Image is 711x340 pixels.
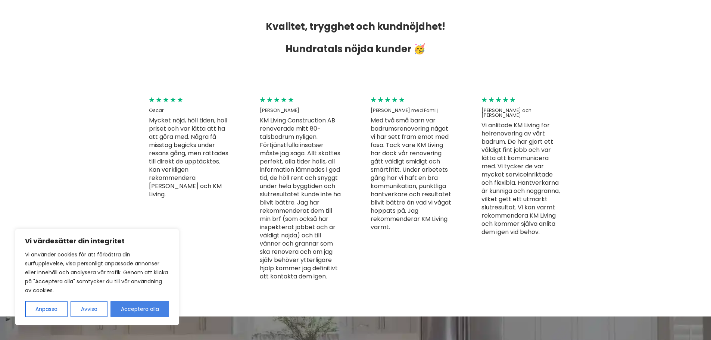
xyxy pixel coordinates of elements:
h6: [PERSON_NAME] [260,108,341,113]
p: Mycket nöjd, höll tiden, höll priset och var lätta att ha att göra med. Några få misstag begicks ... [149,116,230,199]
p: Vi använder cookies för att förbättra din surfupplevelse, visa personligt anpassade annonser elle... [25,250,169,295]
button: Avvisa [71,301,107,317]
p: Vi anlitade KM Living för helrenovering av vårt badrum. De har gjort ett väldigt fint jobb och va... [481,121,562,236]
h3: Kvalitet, trygghet och kundnöjdhet! Hundratals nöjda kunder 🥳 [143,15,568,60]
h6: [PERSON_NAME] och [PERSON_NAME] [481,108,562,118]
h6: Oscar [149,108,230,113]
button: Anpassa [25,301,68,317]
p: Med två små barn var badrumsrenovering något vi har sett fram emot med fasa. Tack vare KM Living ... [371,116,452,231]
p: KM Living Construction AB renoverade mitt 80-talsbadrum nyligen. Förtjänstfulla insatser måste ja... [260,116,341,281]
h6: [PERSON_NAME] med Familj [371,108,452,113]
p: Vi värdesätter din integritet [25,237,169,246]
button: Acceptera alla [110,301,169,317]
